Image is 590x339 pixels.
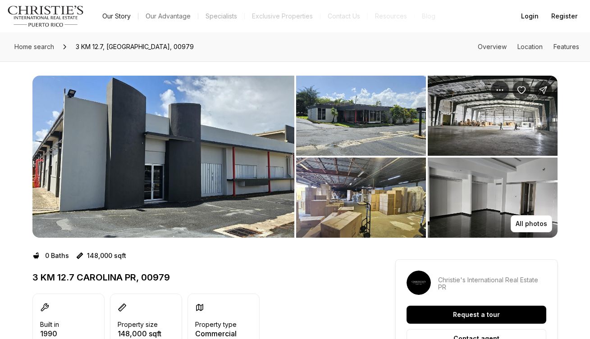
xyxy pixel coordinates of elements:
[534,81,552,99] button: Share Property: 3 KM 12.7
[195,321,237,328] p: Property type
[195,330,237,337] p: Commercial
[415,10,443,23] a: Blog
[551,13,577,20] span: Register
[296,76,426,156] button: View image gallery
[198,10,244,23] a: Specialists
[478,43,579,50] nav: Page section menu
[553,43,579,50] a: Skip to: Features
[296,158,426,238] button: View image gallery
[118,321,158,328] p: Property size
[438,276,546,291] p: Christie's International Real Estate PR
[453,311,500,318] p: Request a tour
[517,43,543,50] a: Skip to: Location
[7,5,84,27] img: logo
[512,81,531,99] button: Save Property: 3 KM 12.7
[546,7,583,25] button: Register
[428,158,558,238] button: View image gallery
[138,10,198,23] a: Our Advantage
[511,215,552,232] button: All photos
[368,10,414,23] a: Resources
[32,76,558,238] div: Listing Photos
[11,40,58,54] a: Home search
[95,10,138,23] a: Our Story
[87,252,126,259] p: 148,000 sqft
[245,10,320,23] a: Exclusive Properties
[320,10,367,23] button: Contact Us
[32,272,363,283] p: 3 KM 12.7 CAROLINA PR, 00979
[32,76,294,238] button: View image gallery
[491,81,509,99] button: Property options
[478,43,507,50] a: Skip to: Overview
[32,76,294,238] li: 1 of 3
[296,76,558,238] li: 2 of 3
[521,13,539,20] span: Login
[118,330,161,337] p: 148,000 sqft
[516,7,544,25] button: Login
[40,321,59,328] p: Built in
[407,306,546,324] button: Request a tour
[428,76,558,156] button: View image gallery
[72,40,197,54] span: 3 KM 12.7, [GEOGRAPHIC_DATA], 00979
[40,330,59,337] p: 1990
[516,220,547,227] p: All photos
[45,252,69,259] p: 0 Baths
[14,43,54,50] span: Home search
